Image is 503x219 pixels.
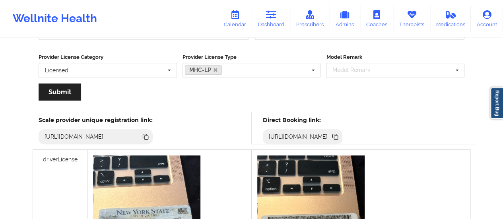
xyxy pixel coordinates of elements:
label: Model Remark [326,53,464,61]
a: Report Bug [490,87,503,119]
h5: Scale provider unique registration link: [39,116,153,124]
a: Admins [329,6,360,32]
a: Account [471,6,503,32]
label: Provider License Type [183,53,321,61]
a: Dashboard [252,6,290,32]
a: Calendar [218,6,252,32]
button: Submit [39,83,81,101]
div: Licensed [45,68,68,73]
a: MHC-LP [185,65,222,75]
a: Prescribers [290,6,330,32]
label: Provider License Category [39,53,177,61]
div: [URL][DOMAIN_NAME] [41,133,107,141]
a: Medications [430,6,471,32]
a: Therapists [393,6,430,32]
a: Coaches [360,6,393,32]
h5: Direct Booking link: [263,116,343,124]
div: [URL][DOMAIN_NAME] [266,133,331,141]
div: Model Remark [330,66,381,75]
